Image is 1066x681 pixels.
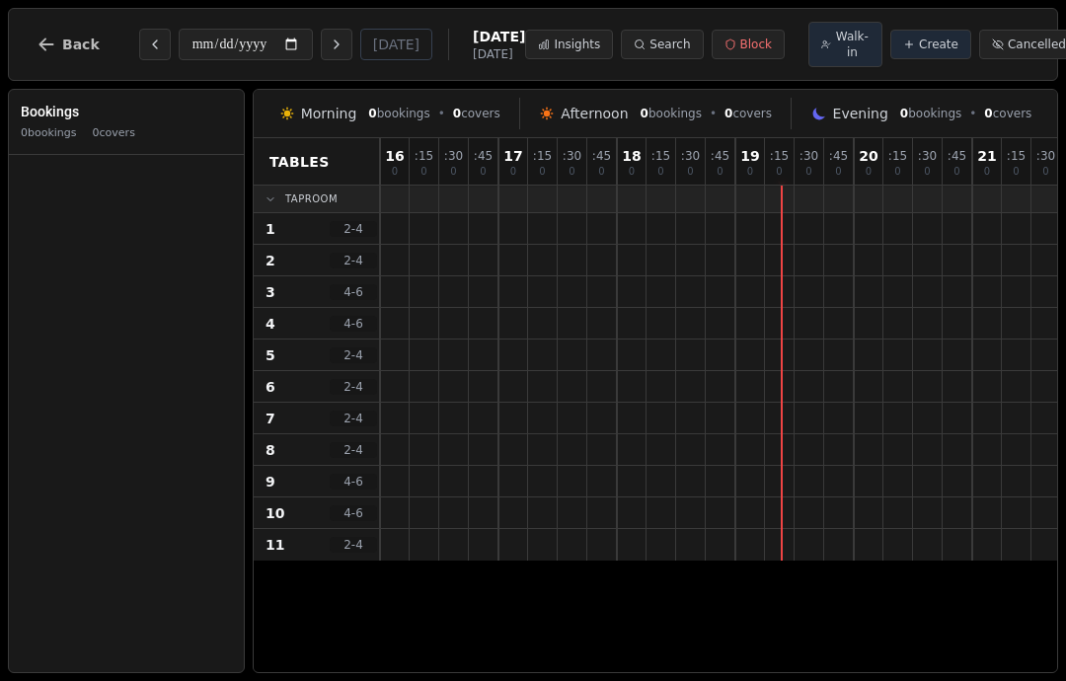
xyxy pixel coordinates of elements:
span: 19 [740,149,759,163]
span: Evening [833,104,888,123]
span: 0 [924,167,930,177]
span: : 30 [563,150,581,162]
span: 0 [776,167,782,177]
span: 2 - 4 [330,442,377,458]
span: Search [649,37,690,52]
span: 0 [724,107,732,120]
span: 0 [900,107,908,120]
span: covers [724,106,772,121]
span: 0 [687,167,693,177]
span: : 45 [592,150,611,162]
span: 4 - 6 [330,474,377,490]
span: Taproom [285,191,338,206]
span: : 45 [948,150,966,162]
span: 7 [266,409,275,428]
span: 11 [266,535,284,555]
span: 10 [266,503,284,523]
span: 20 [859,149,877,163]
span: 0 [598,167,604,177]
span: 0 [510,167,516,177]
span: 17 [503,149,522,163]
span: 0 [480,167,486,177]
span: : 30 [918,150,937,162]
span: • [710,106,717,121]
span: 0 [894,167,900,177]
span: : 45 [474,150,493,162]
span: : 15 [888,150,907,162]
span: 4 [266,314,275,334]
span: covers [984,106,1031,121]
span: 0 [1013,167,1019,177]
span: 9 [266,472,275,492]
span: 1 [266,219,275,239]
span: Cancelled [1008,37,1066,52]
button: Previous day [139,29,171,60]
span: bookings [900,106,961,121]
button: Search [621,30,703,59]
span: 0 [747,167,753,177]
span: 4 - 6 [330,284,377,300]
span: : 30 [1036,150,1055,162]
button: Walk-in [808,22,882,67]
span: 4 - 6 [330,316,377,332]
span: bookings [641,106,702,121]
button: Create [890,30,971,59]
button: Next day [321,29,352,60]
span: 0 [984,107,992,120]
span: [DATE] [473,27,525,46]
span: covers [453,106,500,121]
span: : 15 [1007,150,1026,162]
span: 0 [368,107,376,120]
span: 0 [539,167,545,177]
span: Back [62,38,100,51]
span: 2 - 4 [330,221,377,237]
span: 8 [266,440,275,460]
h3: Bookings [21,102,232,121]
span: 0 [866,167,872,177]
span: Morning [301,104,357,123]
span: 0 [984,167,990,177]
span: 4 - 6 [330,505,377,521]
span: 0 [805,167,811,177]
span: 0 [1042,167,1048,177]
span: Insights [554,37,600,52]
span: 0 covers [93,125,135,142]
span: : 15 [533,150,552,162]
span: 0 [717,167,723,177]
span: 2 - 4 [330,379,377,395]
span: 2 - 4 [330,537,377,553]
span: [DATE] [473,46,525,62]
span: 3 [266,282,275,302]
span: 21 [977,149,996,163]
span: 16 [385,149,404,163]
span: 5 [266,345,275,365]
span: : 30 [444,150,463,162]
span: • [969,106,976,121]
span: : 45 [711,150,729,162]
span: Afternoon [561,104,628,123]
span: 6 [266,377,275,397]
span: : 45 [829,150,848,162]
span: Walk-in [835,29,870,60]
button: Back [21,21,115,68]
span: 0 [953,167,959,177]
span: : 15 [770,150,789,162]
span: 0 [629,167,635,177]
span: Tables [269,152,330,172]
span: bookings [368,106,429,121]
span: Create [919,37,958,52]
span: : 15 [651,150,670,162]
span: 0 [835,167,841,177]
span: 0 [453,107,461,120]
span: : 15 [415,150,433,162]
button: Insights [525,30,613,59]
span: : 30 [799,150,818,162]
span: : 30 [681,150,700,162]
button: [DATE] [360,29,432,60]
span: 18 [622,149,641,163]
span: 0 [392,167,398,177]
span: 0 [641,107,648,120]
span: 2 - 4 [330,253,377,268]
span: 0 [420,167,426,177]
span: 2 - 4 [330,411,377,426]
